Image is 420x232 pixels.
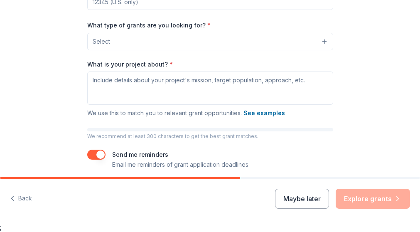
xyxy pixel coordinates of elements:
[87,60,173,69] label: What is your project about?
[10,190,32,207] button: Back
[112,151,168,158] label: Send me reminders
[87,109,285,116] span: We use this to match you to relevant grant opportunities.
[87,21,211,30] label: What type of grants are you looking for?
[275,189,329,209] button: Maybe later
[243,108,285,118] button: See examples
[93,37,110,47] span: Select
[112,160,248,170] p: Email me reminders of grant application deadlines
[87,133,333,140] p: We recommend at least 300 characters to get the best grant matches.
[87,33,333,50] button: Select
